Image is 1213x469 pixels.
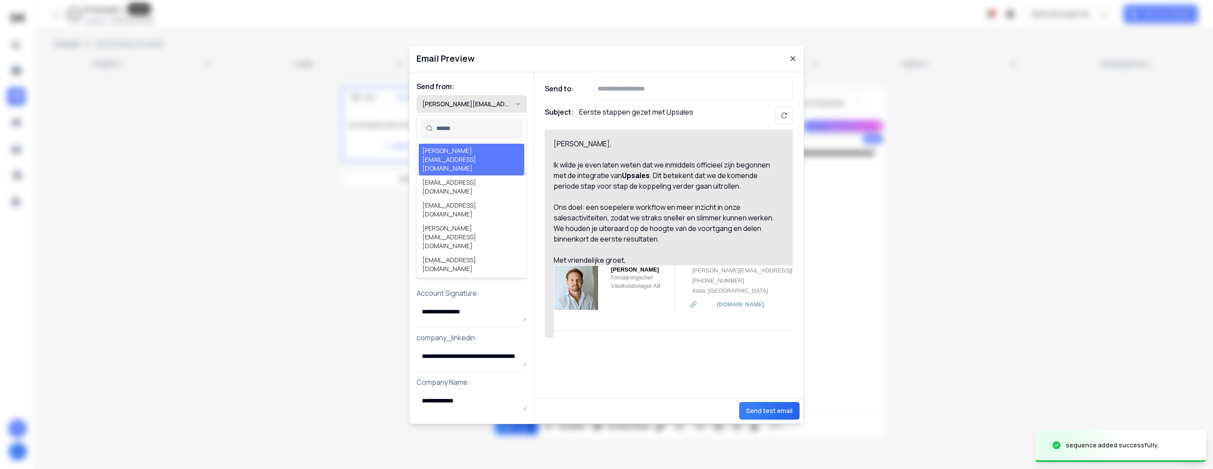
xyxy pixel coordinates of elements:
[554,223,774,244] div: We houden je uiteraard op de hoogte van de voortgang en delen binnenkort de eerste resultaten.
[417,332,527,343] p: company_linkedin
[422,100,516,108] p: [PERSON_NAME][EMAIL_ADDRESS][DOMAIN_NAME]
[622,171,650,180] strong: Upsales
[422,201,521,219] div: [EMAIL_ADDRESS][DOMAIN_NAME]
[689,301,697,309] img: URLpng-1748803188881
[1066,441,1159,450] div: sequence added successfully.
[611,274,661,282] p: Försäljningschef
[692,267,837,274] p: [PERSON_NAME][EMAIL_ADDRESS][DOMAIN_NAME]
[417,81,527,92] h1: Send from:
[422,224,521,250] div: [PERSON_NAME][EMAIL_ADDRESS][DOMAIN_NAME]
[739,402,800,420] button: Send test email
[611,266,661,273] p: [PERSON_NAME]
[422,256,521,273] div: [EMAIL_ADDRESS][DOMAIN_NAME]
[422,178,521,196] div: [EMAIL_ADDRESS][DOMAIN_NAME]
[554,202,774,223] div: Ons doel: een soepelere workflow en meer inzicht in onze salesactiviteiten, zodat we straks snell...
[554,266,598,310] img: Profile Picture
[554,255,774,380] div: Met vriendelijke groet,
[417,52,475,65] h1: Email Preview
[717,301,764,308] a: [DOMAIN_NAME]
[554,160,774,191] div: Ik wilde je even laten weten dat we inmiddels officieel zijn begonnen met de integratie van . Dit...
[611,282,661,290] p: Västkustbolaget AB
[692,287,768,294] span: Kista, [GEOGRAPHIC_DATA]
[417,377,527,387] p: Company Name
[422,146,521,173] div: [PERSON_NAME][EMAIL_ADDRESS][DOMAIN_NAME]
[579,107,693,124] p: Eerste stappen gezet met Upsales
[545,83,580,94] h1: Send to:
[545,107,574,124] h1: Subject:
[417,288,527,298] p: Account Signature
[692,277,837,284] p: [PHONE_NUMBER]
[554,138,774,149] div: [PERSON_NAME],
